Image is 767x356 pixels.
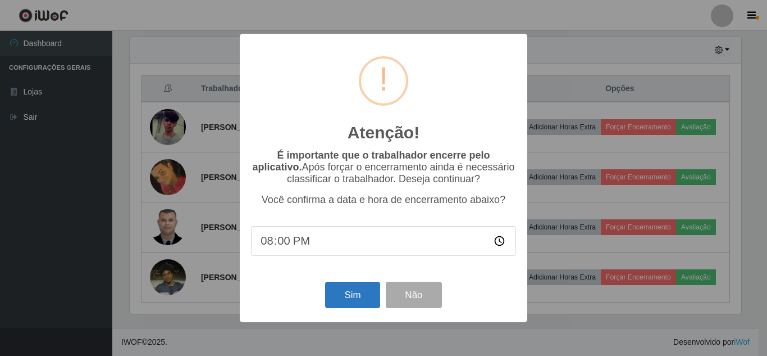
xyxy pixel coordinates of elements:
p: Após forçar o encerramento ainda é necessário classificar o trabalhador. Deseja continuar? [251,150,516,185]
h2: Atenção! [348,123,419,143]
b: É importante que o trabalhador encerre pelo aplicativo. [252,150,490,173]
p: Você confirma a data e hora de encerramento abaixo? [251,194,516,206]
button: Não [386,282,441,308]
button: Sim [325,282,380,308]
